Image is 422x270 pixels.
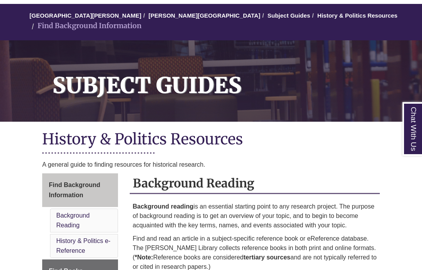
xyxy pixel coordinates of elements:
[30,12,141,19] a: [GEOGRAPHIC_DATA][PERSON_NAME]
[42,130,380,150] h1: History & Politics Resources
[133,202,377,230] p: is an essential starting point to any research project. The purpose of background reading is to g...
[317,12,397,19] a: History & Politics Resources
[30,20,141,32] li: Find Background Information
[56,238,111,254] a: History & Politics e-Reference
[56,212,89,229] a: Background Reading
[49,182,100,198] span: Find Background Information
[42,173,118,207] a: Find Background Information
[130,173,380,194] h2: Background Reading
[135,254,153,261] strong: *Note:
[44,40,422,112] h1: Subject Guides
[133,203,194,210] strong: Background reading
[268,12,310,19] a: Subject Guides
[42,161,205,168] span: A general guide to finding resources for historical research.
[243,254,290,261] b: tertiary sources
[148,12,260,19] a: [PERSON_NAME][GEOGRAPHIC_DATA]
